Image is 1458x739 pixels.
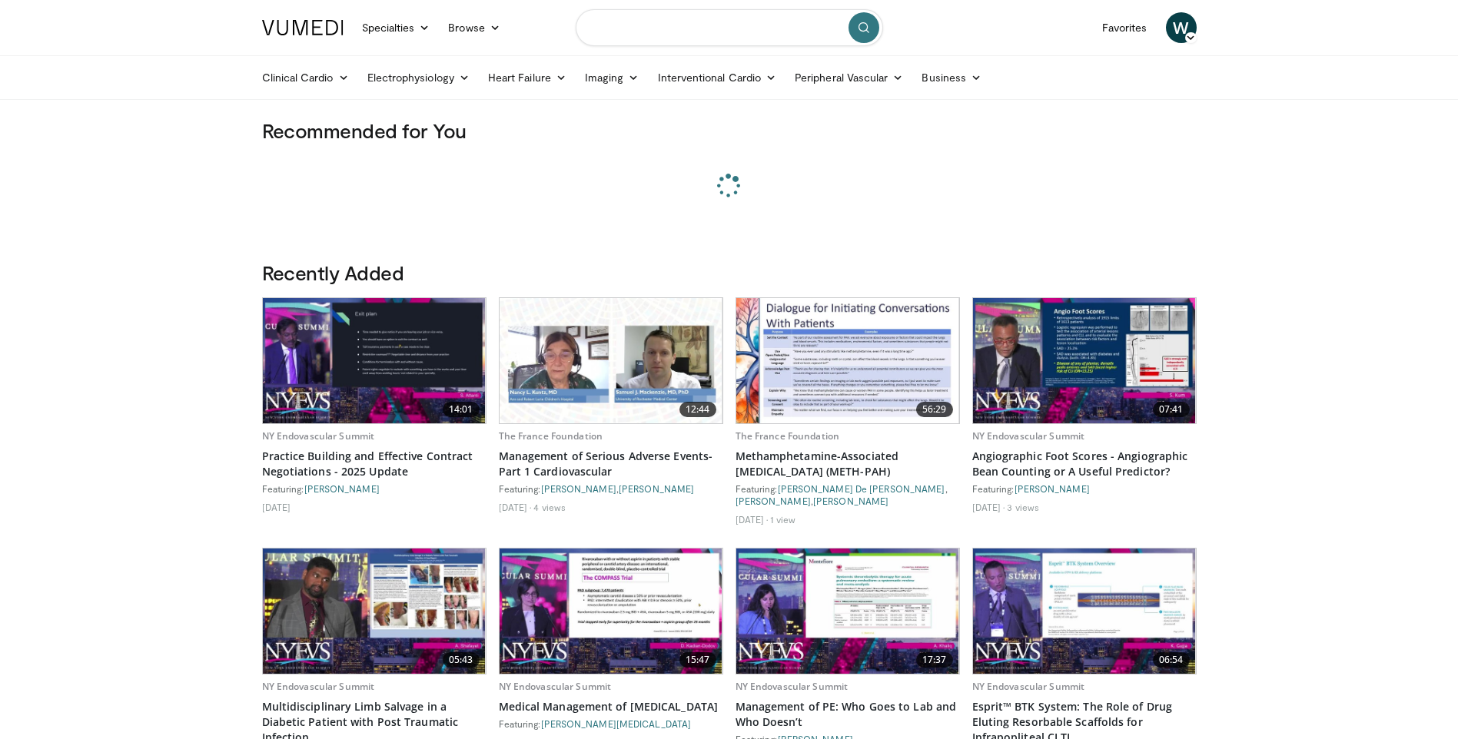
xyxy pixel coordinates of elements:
a: [PERSON_NAME] [304,483,380,494]
a: Business [912,62,991,93]
span: 07:41 [1153,402,1190,417]
span: 56:29 [916,402,953,417]
div: Featuring: [262,482,487,495]
a: The France Foundation [736,429,840,442]
a: [PERSON_NAME] De [PERSON_NAME] [778,483,945,494]
h3: Recommended for You [262,118,1197,143]
a: NY Endovascular Summit [736,680,849,693]
a: Browse [439,12,510,43]
img: 4171fb21-0dca-4a07-934d-fb4dab18e945.620x360_q85_upscale.jpg [973,548,1196,674]
li: [DATE] [262,501,291,513]
span: 06:54 [1153,652,1190,668]
img: af8f4250-e667-420e-85bb-a99ec71647f9.620x360_q85_upscale.jpg [263,548,486,674]
li: [DATE] [499,501,532,513]
img: 56085bb6-2106-452e-bcea-5af00611727f.620x360_q85_upscale.jpg [736,548,959,674]
a: 17:37 [736,548,959,674]
a: 05:43 [263,548,486,674]
span: 17:37 [916,652,953,668]
a: [PERSON_NAME][MEDICAL_DATA] [541,718,692,729]
a: [PERSON_NAME] [813,495,888,506]
img: 674d866b-5998-44a6-81e6-9c5a38f0eba2.620x360_q85_upscale.jpg [263,298,486,423]
div: Featuring: , , [736,482,960,507]
a: 14:01 [263,298,486,423]
a: W [1166,12,1197,43]
span: 12:44 [679,402,716,417]
div: Featuring: [499,717,723,730]
li: 4 views [533,501,566,513]
a: Electrophysiology [358,62,479,93]
a: The France Foundation [499,429,603,442]
a: NY Endovascular Summit [262,680,375,693]
li: 3 views [1007,501,1039,513]
a: NY Endovascular Summit [972,680,1085,693]
img: VuMedi Logo [262,20,344,35]
a: [PERSON_NAME] [619,483,694,494]
li: [DATE] [972,501,1005,513]
h3: Recently Added [262,260,1197,285]
li: [DATE] [736,513,769,525]
a: NY Endovascular Summit [972,429,1085,442]
a: [PERSON_NAME] [541,483,616,494]
a: NY Endovascular Summit [499,680,612,693]
a: 15:47 [500,548,722,674]
a: [PERSON_NAME] [736,495,811,506]
img: e6526624-afbf-4e01-b191-253431dd5d24.620x360_q85_upscale.jpg [736,298,959,423]
div: Featuring: , [499,482,723,495]
a: Methamphetamine-Associated [MEDICAL_DATA] (METH-PAH) [736,449,960,479]
a: Practice Building and Effective Contract Negotiations - 2025 Update [262,449,487,479]
a: 06:54 [973,548,1196,674]
span: 05:43 [443,652,480,668]
img: 9f260758-7bd1-412d-a6a5-a63c7b7df741.620x360_q85_upscale.jpg [500,298,722,423]
a: Management of Serious Adverse Events- Part 1 Cardiovascular [499,449,723,479]
a: Peripheral Vascular [785,62,912,93]
a: 12:44 [500,298,722,423]
a: Clinical Cardio [253,62,358,93]
span: 14:01 [443,402,480,417]
a: Specialties [353,12,440,43]
span: 15:47 [679,652,716,668]
input: Search topics, interventions [576,9,883,46]
a: Favorites [1093,12,1157,43]
img: 2a8e3f39-ec71-405a-892e-c7039430bcfc.620x360_q85_upscale.jpg [973,298,1196,423]
a: [PERSON_NAME] [1015,483,1090,494]
a: 07:41 [973,298,1196,423]
a: NY Endovascular Summit [262,429,375,442]
img: 14f4cb6d-dba1-4e76-a746-25087fc07cdf.620x360_q85_upscale.jpg [500,548,722,674]
a: Heart Failure [479,62,576,93]
a: Management of PE: Who Goes to Lab and Who Doesn’t [736,699,960,730]
a: 56:29 [736,298,959,423]
a: Interventional Cardio [649,62,786,93]
a: Medical Management of [MEDICAL_DATA] [499,699,723,714]
div: Featuring: [972,482,1197,495]
li: 1 view [770,513,795,525]
a: Angiographic Foot Scores - Angiographic Bean Counting or A Useful Predictor? [972,449,1197,479]
a: Imaging [576,62,649,93]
